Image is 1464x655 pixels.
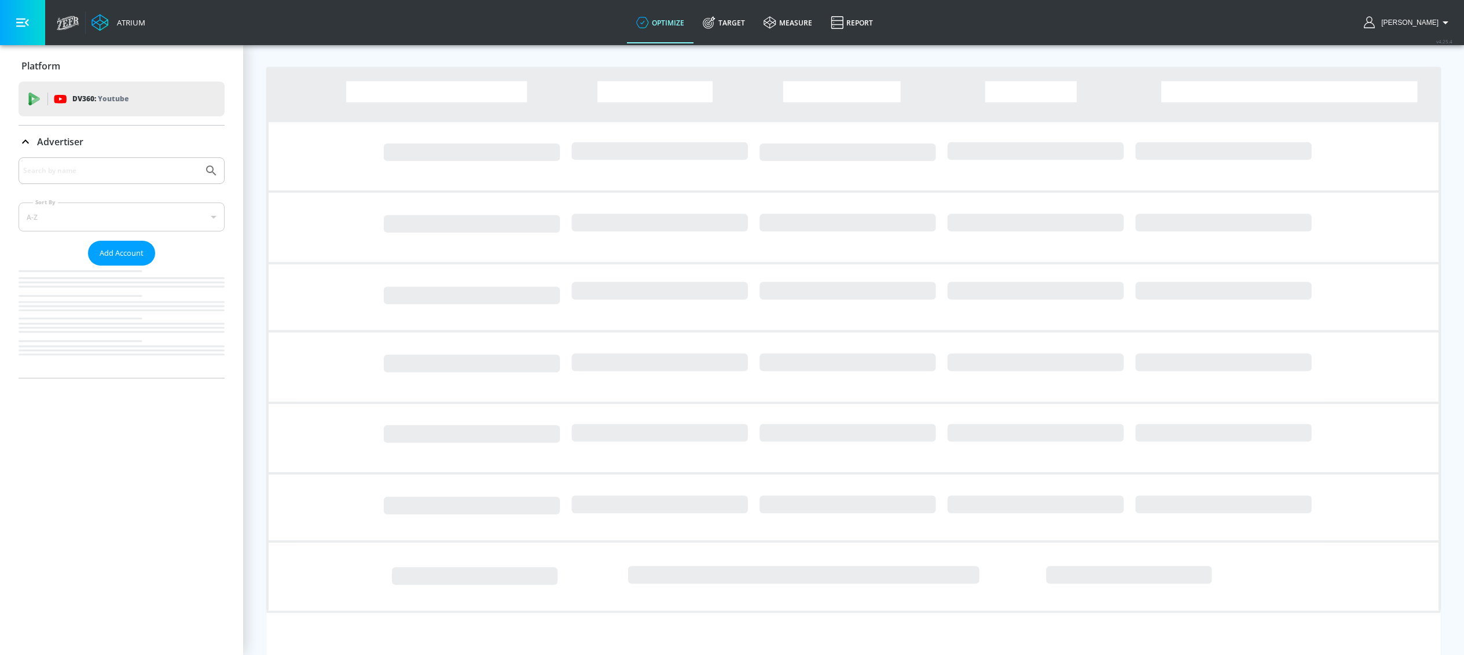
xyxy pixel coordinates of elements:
[694,2,754,43] a: Target
[23,163,199,178] input: Search by name
[19,266,225,378] nav: list of Advertiser
[37,135,83,148] p: Advertiser
[19,50,225,82] div: Platform
[19,82,225,116] div: DV360: Youtube
[754,2,821,43] a: measure
[1436,38,1452,45] span: v 4.25.4
[21,60,60,72] p: Platform
[112,17,145,28] div: Atrium
[821,2,882,43] a: Report
[1377,19,1439,27] span: login as: lindsay.benharris@zefr.com
[19,157,225,378] div: Advertiser
[33,198,58,206] label: Sort By
[88,241,155,266] button: Add Account
[91,14,145,31] a: Atrium
[72,93,129,105] p: DV360:
[627,2,694,43] a: optimize
[19,126,225,158] div: Advertiser
[100,246,144,260] span: Add Account
[98,93,129,105] p: Youtube
[1364,16,1452,30] button: [PERSON_NAME]
[19,203,225,231] div: A-Z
